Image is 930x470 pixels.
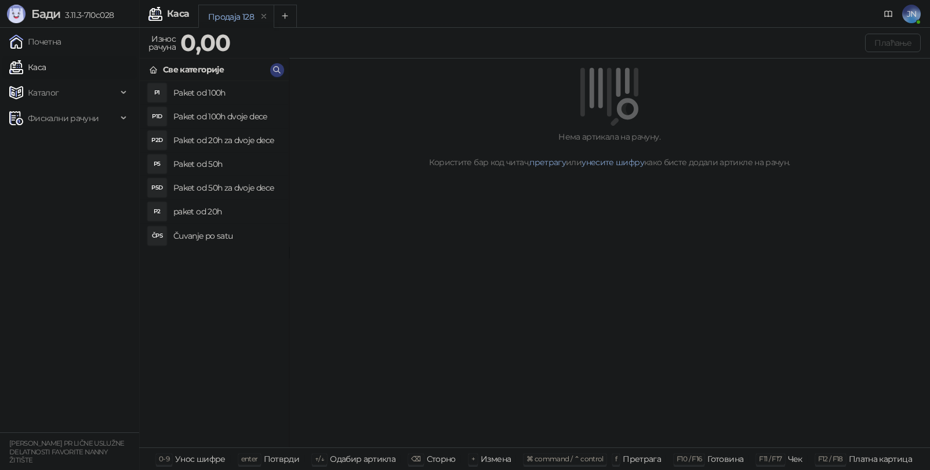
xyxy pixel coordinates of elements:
[173,227,279,245] h4: Čuvanje po satu
[173,202,279,221] h4: paket od 20h
[180,28,230,57] strong: 0,00
[167,9,189,19] div: Каса
[173,178,279,197] h4: Paket od 50h za dvoje dece
[623,451,661,467] div: Претрага
[788,451,802,467] div: Чек
[529,157,566,167] a: претрагу
[526,454,604,463] span: ⌘ command / ⌃ control
[902,5,921,23] span: JN
[175,451,226,467] div: Унос шифре
[264,451,300,467] div: Потврди
[148,107,166,126] div: P1D
[759,454,782,463] span: F11 / F17
[28,81,59,104] span: Каталог
[481,451,511,467] div: Измена
[471,454,475,463] span: +
[148,202,166,221] div: P2
[140,81,288,447] div: grid
[677,454,702,463] span: F10 / F16
[7,5,26,23] img: Logo
[173,83,279,102] h4: Paket od 100h
[9,30,61,53] a: Почетна
[818,454,843,463] span: F12 / F18
[146,31,178,54] div: Износ рачуна
[879,5,898,23] a: Документација
[427,451,456,467] div: Сторно
[173,155,279,173] h4: Paket od 50h
[330,451,395,467] div: Одабир артикла
[241,454,258,463] span: enter
[9,439,125,464] small: [PERSON_NAME] PR LIČNE USLUŽNE DELATNOSTI FAVORITE NANNY ŽITIŠTE
[148,227,166,245] div: ČPS
[615,454,617,463] span: f
[148,155,166,173] div: P5
[148,131,166,150] div: P2D
[315,454,324,463] span: ↑/↓
[582,157,644,167] a: унесите шифру
[256,12,271,21] button: remove
[148,178,166,197] div: P5D
[173,107,279,126] h4: Paket od 100h dvoje dece
[303,130,916,169] div: Нема артикала на рачуну. Користите бар код читач, или како бисте додали артикле на рачун.
[148,83,166,102] div: P1
[411,454,420,463] span: ⌫
[865,34,921,52] button: Плаћање
[159,454,169,463] span: 0-9
[707,451,743,467] div: Готовина
[31,7,60,21] span: Бади
[173,131,279,150] h4: Paket od 20h za dvoje dece
[849,451,912,467] div: Платна картица
[28,107,99,130] span: Фискални рачуни
[60,10,114,20] span: 3.11.3-710c028
[274,5,297,28] button: Add tab
[208,10,254,23] div: Продаја 128
[9,56,46,79] a: Каса
[163,63,224,76] div: Све категорије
